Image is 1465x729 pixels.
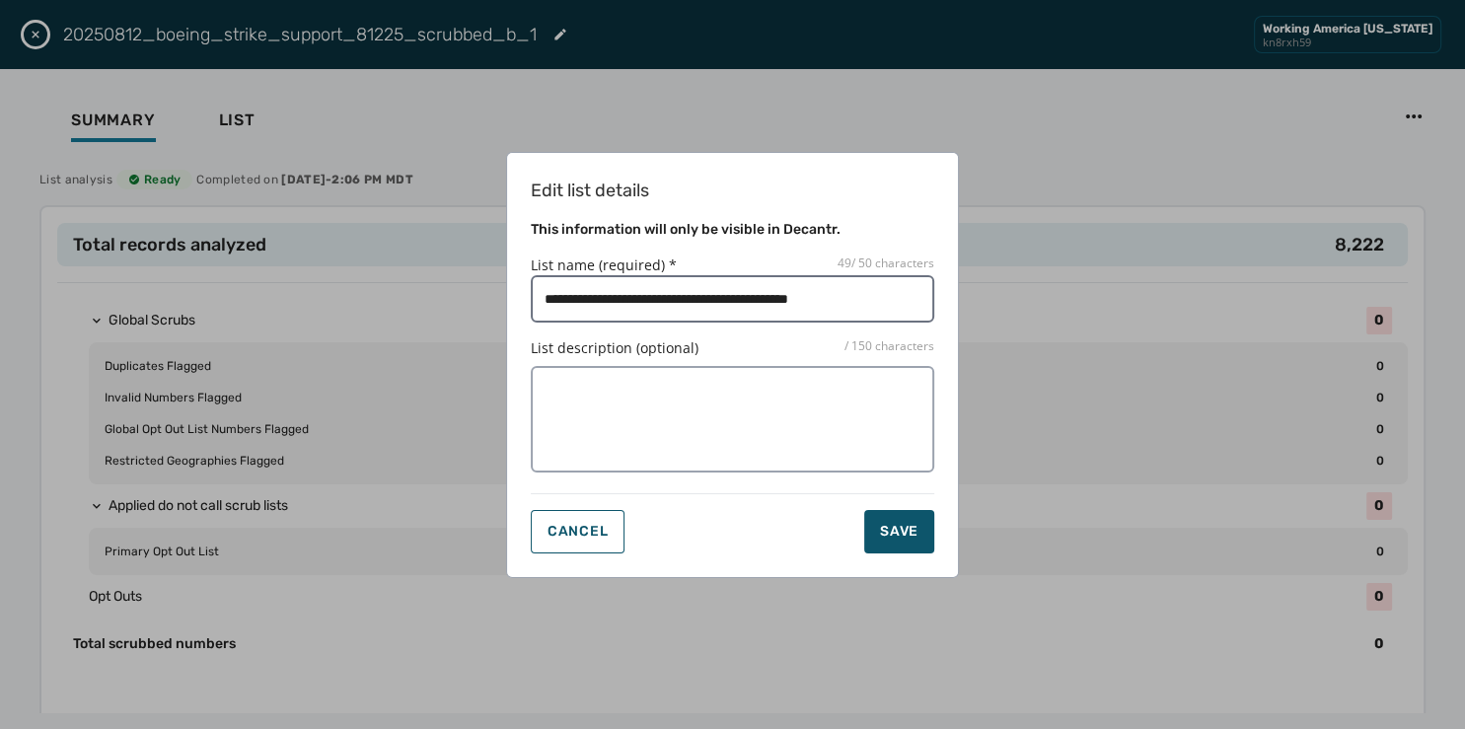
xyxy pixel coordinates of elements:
textarea: description label [531,366,934,473]
span: / 50 characters [838,255,934,275]
button: Save [864,510,934,553]
h2: This information will only be visible in Decantr. [531,220,934,240]
button: Cancel [531,510,624,553]
span: List name (required) * [531,255,677,275]
span: 49 [838,255,851,271]
span: Cancel [548,524,608,540]
span: / 150 characters [844,338,934,358]
h1: Edit list details [531,177,934,204]
div: Save [880,522,918,542]
span: List description (optional) [531,338,698,358]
